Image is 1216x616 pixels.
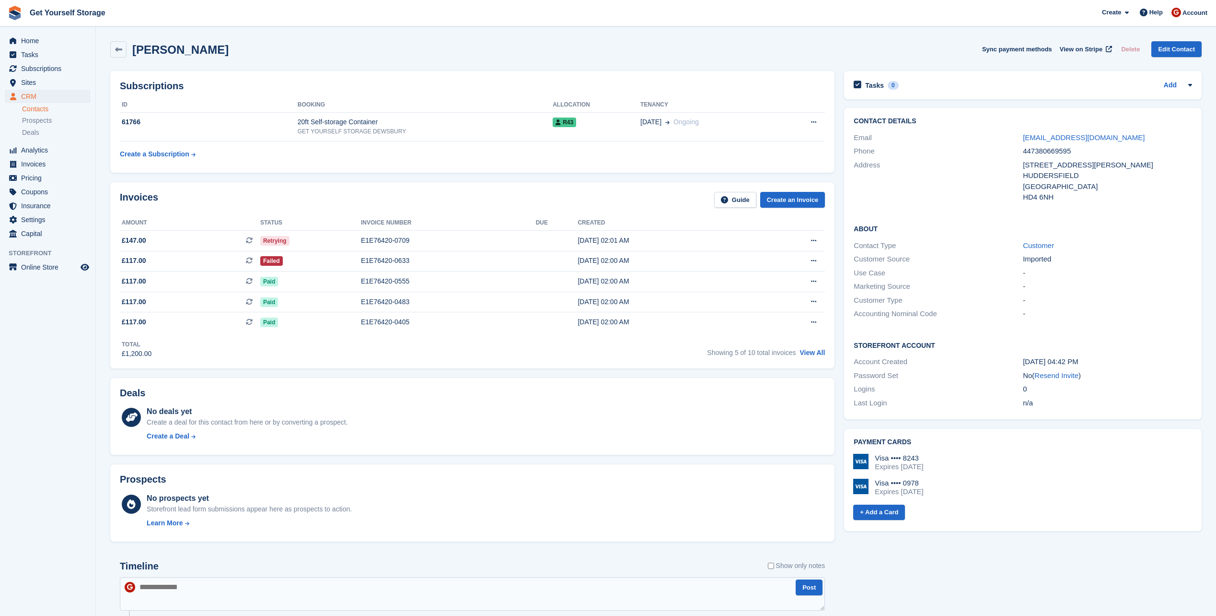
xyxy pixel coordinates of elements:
h2: Timeline [120,561,159,572]
a: View All [799,349,825,356]
div: 0 [1023,384,1192,395]
div: HD4 6NH [1023,192,1192,203]
input: Show only notes [768,561,774,571]
div: £1,200.00 [122,349,151,359]
a: Prospects [22,116,91,126]
a: menu [5,261,91,274]
img: James Brocklehurst [1171,8,1181,17]
div: No [1023,370,1192,381]
span: Prospects [22,116,52,125]
img: Visa Logo [853,454,869,469]
span: £117.00 [122,256,146,266]
span: £117.00 [122,276,146,286]
a: Deals [22,128,91,138]
th: Invoice number [361,215,536,231]
div: Use Case [854,268,1023,279]
span: Deals [22,128,39,137]
span: Invoices [21,157,79,171]
span: Create [1102,8,1121,17]
a: Add [1164,80,1177,91]
div: Marketing Source [854,281,1023,292]
div: E1E76420-0633 [361,256,536,266]
a: menu [5,143,91,157]
h2: Prospects [120,474,166,485]
div: Visa •••• 0978 [875,479,923,487]
a: + Add a Card [853,505,905,521]
h2: About [854,224,1192,233]
div: Email [854,132,1023,143]
div: - [1023,281,1192,292]
a: Preview store [79,261,91,273]
div: Account Created [854,356,1023,367]
a: menu [5,171,91,185]
a: Create a Deal [147,431,347,441]
div: Logins [854,384,1023,395]
h2: Contact Details [854,118,1192,125]
div: Storefront lead form submissions appear here as prospects to action. [147,504,352,514]
a: menu [5,185,91,199]
a: menu [5,90,91,103]
th: Booking [298,97,553,113]
a: menu [5,157,91,171]
div: [STREET_ADDRESS][PERSON_NAME] [1023,160,1192,171]
div: [DATE] 02:01 AM [578,236,755,246]
div: No prospects yet [147,493,352,504]
span: Subscriptions [21,62,79,75]
span: ( ) [1032,371,1081,379]
div: Expires [DATE] [875,487,923,496]
span: Failed [260,256,283,266]
div: 447380669595 [1023,146,1192,157]
div: Create a Subscription [120,149,189,159]
div: [DATE] 02:00 AM [578,276,755,286]
div: GET YOURSELF STORAGE DEWSBURY [298,127,553,136]
h2: [PERSON_NAME] [132,43,229,56]
div: [GEOGRAPHIC_DATA] [1023,181,1192,192]
h2: Subscriptions [120,81,825,92]
img: stora-icon-8386f47178a22dfd0bd8f6a31ec36ba5ce8667c1dd55bd0f319d3a0aa187defe.svg [8,6,22,20]
div: Customer Source [854,254,1023,265]
div: Total [122,340,151,349]
a: Resend Invite [1034,371,1078,379]
div: E1E76420-0405 [361,317,536,327]
h2: Payment cards [854,438,1192,446]
span: Online Store [21,261,79,274]
div: n/a [1023,398,1192,409]
label: Show only notes [768,561,825,571]
span: Analytics [21,143,79,157]
span: Pricing [21,171,79,185]
span: Paid [260,318,278,327]
span: [DATE] [640,117,661,127]
div: 0 [888,81,899,90]
h2: Invoices [120,192,158,208]
a: Edit Contact [1151,41,1202,57]
div: No deals yet [147,406,347,417]
div: HUDDERSFIELD [1023,170,1192,181]
a: Contacts [22,105,91,114]
button: Post [796,580,822,595]
span: Storefront [9,249,95,258]
span: Ongoing [673,118,699,126]
span: Tasks [21,48,79,61]
div: [DATE] 04:42 PM [1023,356,1192,367]
a: Customer [1023,241,1054,249]
th: ID [120,97,298,113]
span: £147.00 [122,236,146,246]
h2: Tasks [865,81,884,90]
button: Delete [1117,41,1144,57]
span: Insurance [21,199,79,213]
span: R43 [553,118,576,127]
span: Home [21,34,79,47]
a: Guide [714,192,756,208]
span: Coupons [21,185,79,199]
a: menu [5,227,91,240]
div: 61766 [120,117,298,127]
div: - [1023,295,1192,306]
a: Get Yourself Storage [26,5,109,21]
div: [DATE] 02:00 AM [578,297,755,307]
th: Allocation [553,97,640,113]
div: Visa •••• 8243 [875,454,923,462]
a: Learn More [147,518,352,528]
img: James Brocklehurst [125,582,135,592]
a: menu [5,48,91,61]
div: Last Login [854,398,1023,409]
